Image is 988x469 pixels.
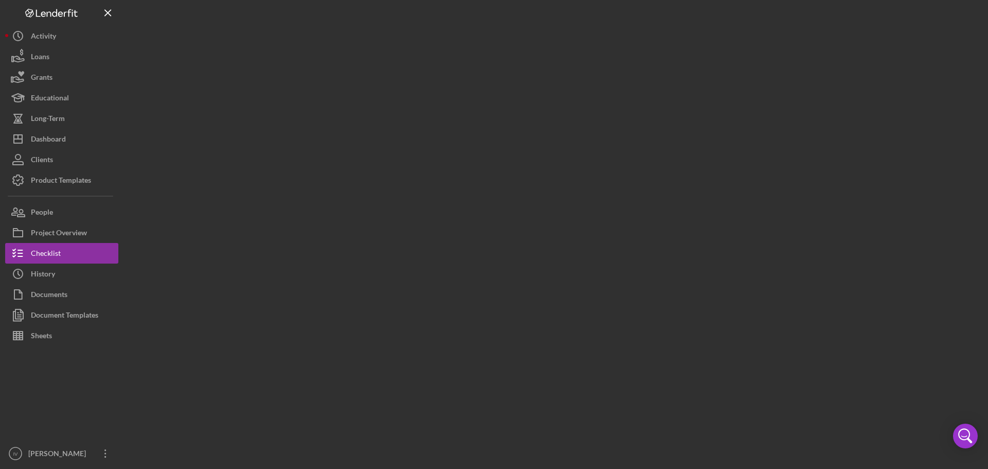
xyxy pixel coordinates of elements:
[5,222,118,243] button: Project Overview
[5,325,118,346] button: Sheets
[31,149,53,172] div: Clients
[5,108,118,129] button: Long-Term
[31,325,52,349] div: Sheets
[5,443,118,464] button: IV[PERSON_NAME]
[5,26,118,46] button: Activity
[31,26,56,49] div: Activity
[5,284,118,305] button: Documents
[31,243,61,266] div: Checklist
[5,170,118,190] button: Product Templates
[953,424,978,448] div: Open Intercom Messenger
[31,88,69,111] div: Educational
[5,202,118,222] button: People
[31,46,49,70] div: Loans
[31,108,65,131] div: Long-Term
[5,67,118,88] button: Grants
[31,305,98,328] div: Document Templates
[31,264,55,287] div: History
[5,129,118,149] button: Dashboard
[5,243,118,264] button: Checklist
[5,88,118,108] button: Educational
[5,264,118,284] button: History
[31,67,52,90] div: Grants
[31,202,53,225] div: People
[13,451,18,457] text: IV
[31,222,87,246] div: Project Overview
[5,46,118,67] button: Loans
[5,149,118,170] button: Clients
[31,129,66,152] div: Dashboard
[31,170,91,193] div: Product Templates
[5,305,118,325] button: Document Templates
[26,443,93,466] div: [PERSON_NAME]
[31,284,67,307] div: Documents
